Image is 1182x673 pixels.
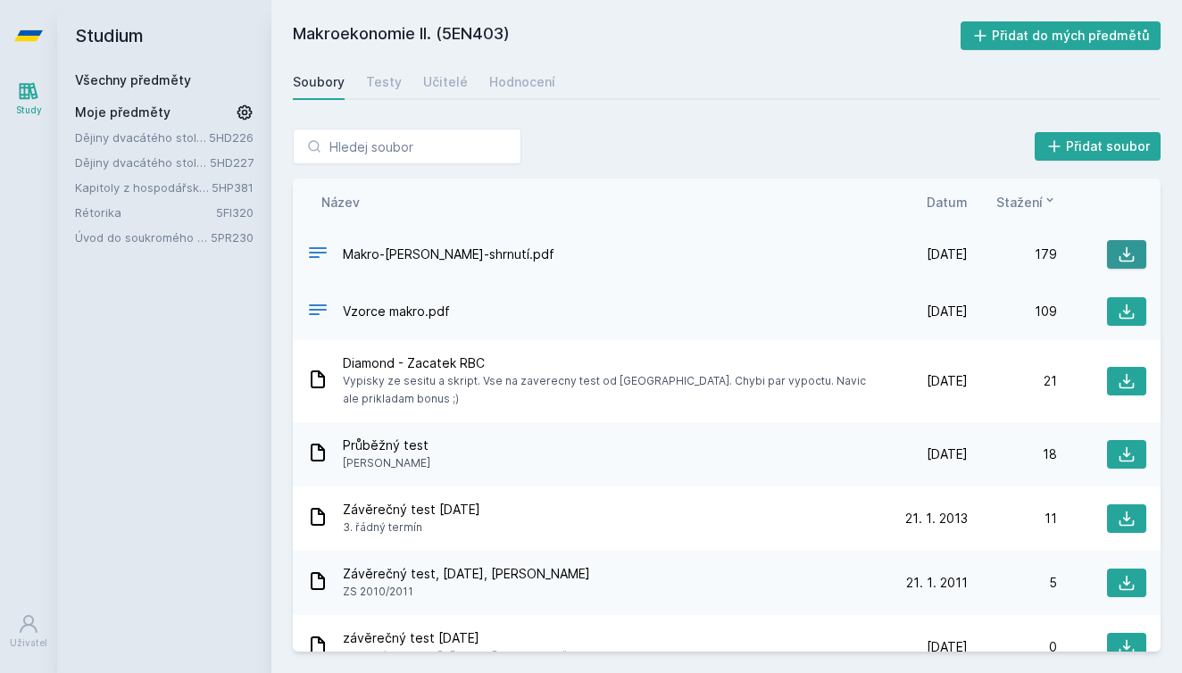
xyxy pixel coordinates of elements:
span: závěrečný test [DATE] [343,629,624,647]
a: Study [4,71,54,126]
span: [DATE] [927,445,968,463]
div: 5 [968,574,1057,592]
input: Hledej soubor [293,129,521,164]
div: Testy [366,73,402,91]
button: Přidat soubor [1035,132,1161,161]
span: 3. řádný termín [343,519,480,536]
span: [PERSON_NAME] [343,454,430,472]
h2: Makroekonomie II. (5EN403) [293,21,961,50]
a: 5HD226 [209,130,254,145]
span: Stažení [996,193,1043,212]
span: Moje předměty [75,104,171,121]
span: [DATE] [927,372,968,390]
button: Přidat do mých předmětů [961,21,1161,50]
a: Dějiny dvacátého století II [75,154,210,171]
span: 21. 1. 2011 [906,574,968,592]
span: 21. 1. 2013 [905,510,968,528]
a: Kapitoly z hospodářské politiky [75,179,212,196]
div: PDF [307,299,329,325]
span: [DATE] [927,638,968,656]
span: [DATE] [927,245,968,263]
a: Úvod do soukromého práva I [75,228,211,246]
div: 18 [968,445,1057,463]
a: 5HD227 [210,155,254,170]
span: Vzorce makro.pdf [343,303,450,320]
button: Název [321,193,360,212]
div: 0 [968,638,1057,656]
span: Průběžný test [343,436,430,454]
div: 21 [968,372,1057,390]
span: Vypisky ze sesitu a skript. Vse na zaverecny test od [GEOGRAPHIC_DATA]. Chybi par vypoctu. Navic ... [343,372,871,408]
div: 109 [968,303,1057,320]
div: 179 [968,245,1057,263]
div: Soubory [293,73,345,91]
a: Uživatel [4,604,54,659]
div: Uživatel [10,636,47,650]
a: Učitelé [423,64,468,100]
button: Datum [927,193,968,212]
div: Study [16,104,42,117]
a: Hodnocení [489,64,555,100]
div: 11 [968,510,1057,528]
a: Testy [366,64,402,100]
a: Všechny předměty [75,72,191,87]
a: 5PR230 [211,230,254,245]
div: Hodnocení [489,73,555,91]
div: Učitelé [423,73,468,91]
span: Závěrečný test, [DATE], [PERSON_NAME] [343,565,590,583]
span: [DATE] [927,303,968,320]
span: Diamond - Zacatek RBC [343,354,871,372]
button: Stažení [996,193,1057,212]
a: 5HP381 [212,180,254,195]
span: napsaný jenom ručně, nechtělo se mi to přepisovat.... [343,647,624,665]
a: 5FI320 [216,205,254,220]
span: ZS 2010/2011 [343,583,590,601]
a: Soubory [293,64,345,100]
div: PDF [307,242,329,268]
a: Dějiny dvacátého století I [75,129,209,146]
span: Makro-[PERSON_NAME]-shrnutí.pdf [343,245,554,263]
a: Rétorika [75,204,216,221]
span: Závěrečný test [DATE] [343,501,480,519]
